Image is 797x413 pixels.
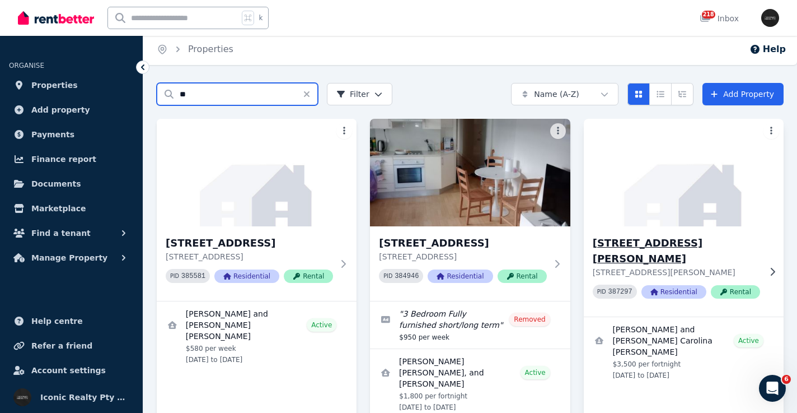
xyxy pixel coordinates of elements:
a: Edit listing: 3 Bedroom Fully furnished short/long term [370,301,570,349]
span: Documents [31,177,81,191]
button: Find a tenant [9,222,134,244]
h3: [STREET_ADDRESS] [379,235,546,251]
a: Payments [9,123,134,146]
div: Inbox [700,13,739,24]
button: Filter [327,83,392,105]
span: Iconic Realty Pty Ltd [40,391,129,404]
span: Payments [31,128,74,141]
h3: [STREET_ADDRESS] [166,235,333,251]
a: 3/12 Prince St, Randwick - 61[STREET_ADDRESS][STREET_ADDRESS]PID 385581ResidentialRental [157,119,357,301]
code: 384946 [395,272,419,280]
a: Add property [9,99,134,121]
h3: [STREET_ADDRESS][PERSON_NAME] [593,235,760,267]
a: Finance report [9,148,134,170]
a: Refer a friend [9,335,134,357]
span: Properties [31,78,78,92]
p: [STREET_ADDRESS] [379,251,546,262]
a: 3/50 Bellevue Rd, Bellevue Hill - 71[STREET_ADDRESS][STREET_ADDRESS]PID 384946ResidentialRental [370,119,570,301]
img: 3/148 Francis St, Bondi Beach # - 99 [579,116,789,229]
span: Residential [428,270,493,283]
a: 3/148 Francis St, Bondi Beach # - 99[STREET_ADDRESS][PERSON_NAME][STREET_ADDRESS][PERSON_NAME]PID... [584,119,784,317]
small: PID [383,273,392,279]
a: Help centre [9,310,134,332]
nav: Breadcrumb [143,34,247,65]
a: Marketplace [9,197,134,220]
span: Refer a friend [31,339,92,352]
small: PID [170,273,179,279]
span: Name (A-Z) [534,89,579,100]
a: Properties [9,74,134,96]
span: Filter [336,89,369,100]
a: Documents [9,173,134,195]
span: 218 [702,11,715,18]
span: k [259,13,262,22]
p: [STREET_ADDRESS][PERSON_NAME] [593,267,760,278]
p: [STREET_ADDRESS] [166,251,333,262]
span: Marketplace [31,202,86,215]
button: Name (A-Z) [511,83,618,105]
code: 385581 [181,272,205,280]
button: Help [749,43,786,56]
button: Compact list view [649,83,672,105]
button: Expanded list view [671,83,693,105]
span: Add property [31,103,90,117]
img: Iconic Realty Pty Ltd [13,388,31,406]
span: ORGANISE [9,62,44,69]
button: Manage Property [9,247,134,269]
span: Finance report [31,152,96,166]
a: Account settings [9,359,134,382]
button: More options [336,123,352,139]
img: 3/12 Prince St, Randwick - 61 [157,119,357,226]
span: Find a tenant [31,226,91,240]
a: Properties [188,44,233,54]
span: Help centre [31,314,83,328]
span: Residential [214,270,279,283]
a: View details for Nicole Souza de Oliveira and Ana Carolina Camillo Silva [584,317,784,387]
img: RentBetter [18,10,94,26]
button: Card view [627,83,650,105]
a: View details for Gilad Levi and Karen Julieth Uribe Pineros [157,301,357,371]
span: Rental [284,270,333,283]
button: More options [550,123,566,139]
iframe: Intercom live chat [759,375,786,402]
small: PID [597,289,606,295]
code: 387297 [608,288,632,296]
button: Clear search [302,83,318,105]
span: Residential [641,285,706,299]
a: Add Property [702,83,784,105]
span: Rental [711,285,760,299]
div: View options [627,83,693,105]
span: Manage Property [31,251,107,264]
span: Rental [498,270,547,283]
button: More options [763,123,779,139]
span: 6 [782,375,791,384]
img: Iconic Realty Pty Ltd [761,9,779,27]
span: Account settings [31,364,106,377]
img: 3/50 Bellevue Rd, Bellevue Hill - 71 [370,119,570,226]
